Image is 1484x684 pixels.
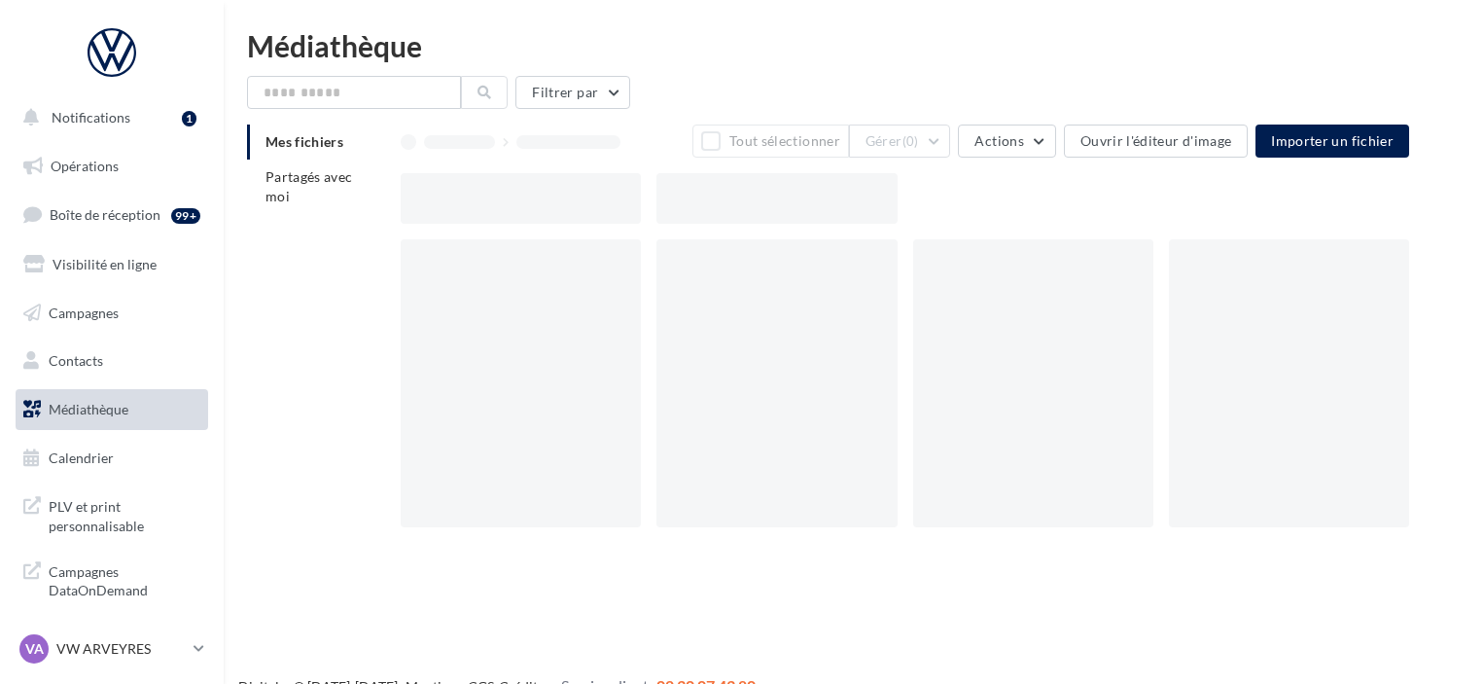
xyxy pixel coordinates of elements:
[12,389,212,430] a: Médiathèque
[171,208,200,224] div: 99+
[12,293,212,334] a: Campagnes
[12,146,212,187] a: Opérations
[12,486,212,543] a: PLV et print personnalisable
[12,97,204,138] button: Notifications 1
[50,206,160,223] span: Boîte de réception
[49,558,200,600] span: Campagnes DataOnDemand
[849,125,951,158] button: Gérer(0)
[265,168,353,204] span: Partagés avec moi
[49,304,119,320] span: Campagnes
[515,76,630,109] button: Filtrer par
[692,125,848,158] button: Tout sélectionner
[247,31,1461,60] div: Médiathèque
[265,133,343,150] span: Mes fichiers
[12,551,212,608] a: Campagnes DataOnDemand
[49,450,114,466] span: Calendrier
[16,630,208,667] a: VA VW ARVEYRES
[53,256,157,272] span: Visibilité en ligne
[49,352,103,369] span: Contacts
[49,493,200,535] span: PLV et print personnalisable
[974,132,1023,149] span: Actions
[1064,125,1248,158] button: Ouvrir l'éditeur d'image
[958,125,1055,158] button: Actions
[182,111,196,126] div: 1
[51,158,119,174] span: Opérations
[49,401,128,417] span: Médiathèque
[25,639,44,659] span: VA
[12,438,212,479] a: Calendrier
[1255,125,1409,158] button: Importer un fichier
[902,133,919,149] span: (0)
[1271,132,1394,149] span: Importer un fichier
[12,341,212,381] a: Contacts
[52,109,130,126] span: Notifications
[12,244,212,285] a: Visibilité en ligne
[56,639,186,659] p: VW ARVEYRES
[12,194,212,235] a: Boîte de réception99+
